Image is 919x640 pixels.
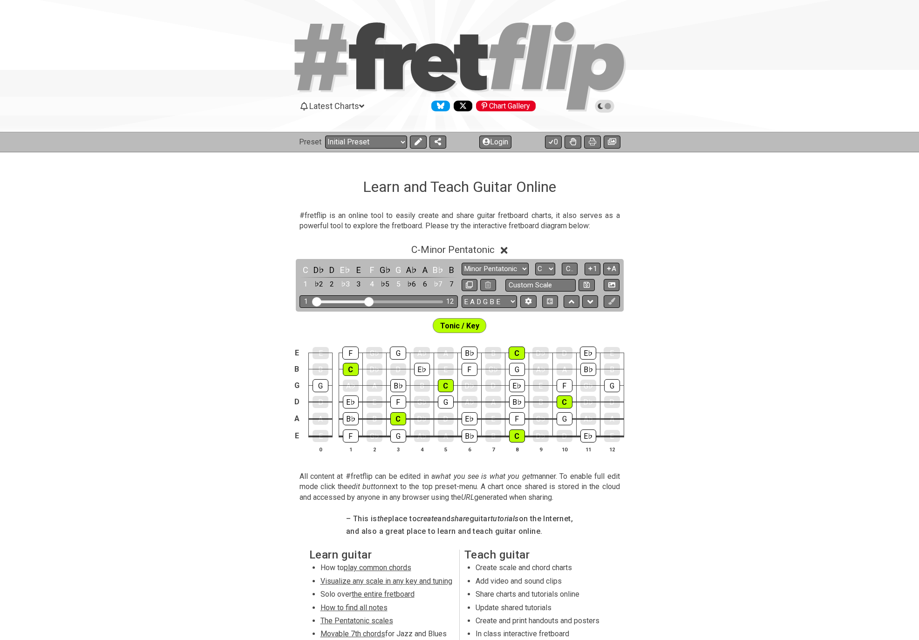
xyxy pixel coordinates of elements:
button: Toggle Dexterity for all fretkits [565,136,581,149]
div: D [438,413,454,425]
div: toggle pitch class [392,264,404,276]
p: #fretflip is an online tool to easily create and share guitar fretboard charts, it also serves as... [300,211,620,231]
button: Copy [462,279,477,292]
div: toggle pitch class [406,264,418,276]
div: E [313,347,329,359]
td: E [291,345,302,361]
a: #fretflip at Pinterest [472,101,536,111]
div: D♭ [532,347,549,359]
div: C [509,347,525,360]
div: toggle scale degree [432,278,444,291]
em: tutorials [490,514,519,523]
div: toggle scale degree [406,278,418,291]
div: toggle scale degree [366,278,378,291]
th: 7 [481,444,505,454]
button: Create Image [604,279,619,292]
div: toggle scale degree [339,278,351,291]
th: 0 [309,444,333,454]
div: B [533,396,549,408]
div: B♭ [461,347,477,360]
em: what you see is what you get [435,472,532,481]
button: First click edit preset to enable marker editing [604,295,619,308]
div: E [604,430,620,442]
div: D♭ [414,413,430,425]
span: Movable 7th chords [320,629,385,638]
th: 1 [339,444,362,454]
div: E [604,347,620,359]
div: C [509,429,525,443]
div: C [390,412,406,425]
a: Follow #fretflip at X [450,101,472,111]
div: G [557,412,572,425]
em: share [451,514,470,523]
div: D [390,363,406,375]
div: B♭ [390,379,406,392]
div: B [485,347,501,359]
div: A [313,413,328,425]
div: C [438,379,454,392]
span: Latest Charts [309,101,359,111]
button: Edit Tuning [520,295,536,308]
div: E♭ [580,429,596,443]
td: G [291,377,302,394]
li: Update shared tutorials [476,603,608,616]
button: 1 [585,263,600,275]
h1: Learn and Teach Guitar Online [363,178,556,196]
div: F [557,379,572,392]
h4: and also a great place to learn and teach guitar online. [346,526,573,537]
th: 11 [576,444,600,454]
button: Store user defined scale [579,279,594,292]
div: toggle scale degree [445,278,457,291]
div: G [509,363,525,376]
li: Create scale and chord charts [476,563,608,576]
em: URL [461,493,474,502]
div: B [367,413,382,425]
div: A [438,430,454,442]
span: play common chords [344,563,411,572]
div: D♭ [580,396,596,408]
select: Preset [325,136,407,149]
div: E [367,396,382,408]
div: G [390,347,406,360]
div: A [367,380,382,392]
div: E [313,430,328,442]
span: First enable full edit mode to edit [440,319,479,333]
div: A♭ [580,413,596,425]
th: 3 [386,444,410,454]
div: toggle pitch class [379,264,391,276]
div: F [462,363,477,376]
span: C.. [566,265,573,273]
div: Chart Gallery [476,101,536,111]
div: E♭ [509,379,525,392]
div: A [557,363,572,375]
a: Follow #fretflip at Bluesky [428,101,450,111]
th: 8 [505,444,529,454]
h2: Learn guitar [309,550,455,560]
div: A♭ [414,430,430,442]
div: A♭ [414,347,430,359]
div: E♭ [580,347,596,360]
div: G♭ [580,380,596,392]
button: C.. [562,263,578,275]
div: B♭ [580,363,596,376]
div: B [313,363,328,375]
div: A [604,413,620,425]
div: D♭ [367,363,382,375]
div: G♭ [366,347,382,359]
td: B [291,361,302,377]
div: toggle scale degree [379,278,391,291]
select: Scale [462,263,529,275]
div: toggle scale degree [419,278,431,291]
div: toggle pitch class [326,264,338,276]
div: toggle pitch class [419,264,431,276]
select: Tuning [462,295,517,308]
button: A [603,263,619,275]
em: the [377,514,388,523]
td: A [291,410,302,428]
th: 6 [457,444,481,454]
button: Delete [480,279,496,292]
div: A♭ [343,380,359,392]
span: the entire fretboard [352,590,415,599]
span: Visualize any scale in any key and tuning [320,577,452,586]
div: G [604,379,620,392]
